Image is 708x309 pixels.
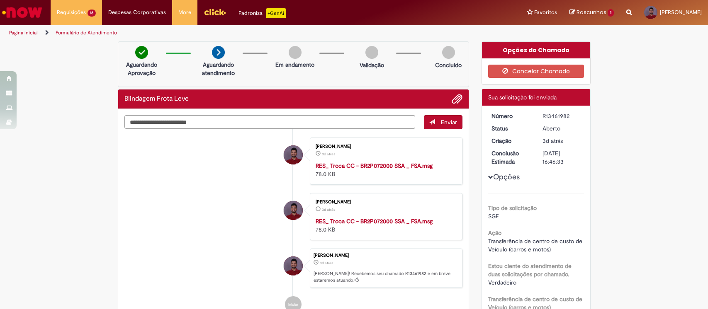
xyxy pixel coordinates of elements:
[316,144,454,149] div: [PERSON_NAME]
[316,200,454,205] div: [PERSON_NAME]
[320,261,333,266] time: 29/08/2025 11:46:24
[204,6,226,18] img: click_logo_yellow_360x200.png
[569,9,614,17] a: Rascunhos
[452,94,462,104] button: Adicionar anexos
[284,256,303,275] div: Joao Gabriel Costa Cassimiro
[1,4,44,21] img: ServiceNow
[314,253,458,258] div: [PERSON_NAME]
[314,270,458,283] p: [PERSON_NAME]! Recebemos seu chamado R13461982 e em breve estaremos atuando.
[543,137,581,145] div: 29/08/2025 11:46:24
[316,162,433,169] a: RES_ Troca CC - BR2P072000 SSA _ FSA.msg
[212,46,225,59] img: arrow-next.png
[57,8,86,17] span: Requisições
[485,112,536,120] dt: Número
[178,8,191,17] span: More
[543,112,581,120] div: R13461982
[488,204,537,212] b: Tipo de solicitação
[435,61,462,69] p: Concluído
[320,261,333,266] span: 3d atrás
[6,25,466,41] ul: Trilhas de página
[124,115,416,129] textarea: Digite sua mensagem aqui...
[441,118,457,126] span: Enviar
[289,46,302,59] img: img-circle-grey.png
[482,42,590,58] div: Opções do Chamado
[316,162,454,178] div: 78.0 KB
[660,9,702,16] span: [PERSON_NAME]
[284,201,303,220] div: Joao Gabriel Costa Cassimiro
[543,124,581,133] div: Aberto
[198,60,238,77] p: Aguardando atendimento
[266,8,286,18] p: +GenAi
[608,9,614,17] span: 1
[322,207,335,212] span: 3d atrás
[485,124,536,133] dt: Status
[442,46,455,59] img: img-circle-grey.png
[56,29,117,36] a: Formulário de Atendimento
[543,137,563,145] span: 3d atrás
[322,207,335,212] time: 29/08/2025 11:44:53
[360,61,384,69] p: Validação
[543,137,563,145] time: 29/08/2025 11:46:24
[316,217,433,225] a: RES_ Troca CC - BR2P072000 SSA _ FSA.msg
[577,8,606,16] span: Rascunhos
[9,29,38,36] a: Página inicial
[322,152,335,157] span: 3d atrás
[488,262,572,278] b: Estou ciente do atendimento de duas solicitações por chamado.
[322,152,335,157] time: 29/08/2025 11:46:20
[108,8,166,17] span: Despesas Corporativas
[488,237,584,253] span: Transferência de centro de custo de Veículo (carros e motos)
[488,279,516,286] span: Verdadeiro
[238,8,286,18] div: Padroniza
[88,10,96,17] span: 16
[488,65,584,78] button: Cancelar Chamado
[284,145,303,164] div: Joao Gabriel Costa Cassimiro
[135,46,148,59] img: check-circle-green.png
[485,137,536,145] dt: Criação
[365,46,378,59] img: img-circle-grey.png
[485,149,536,166] dt: Conclusão Estimada
[124,95,189,103] h2: Blindagem Frota Leve Histórico de tíquete
[488,94,557,101] span: Sua solicitação foi enviada
[424,115,462,129] button: Enviar
[488,229,501,237] b: Ação
[543,149,581,166] div: [DATE] 16:46:33
[124,249,463,288] li: Joao Gabriel Costa Cassimiro
[275,60,314,69] p: Em andamento
[488,212,499,220] span: SGF
[122,60,162,77] p: Aguardando Aprovação
[534,8,557,17] span: Favoritos
[316,217,454,234] div: 78.0 KB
